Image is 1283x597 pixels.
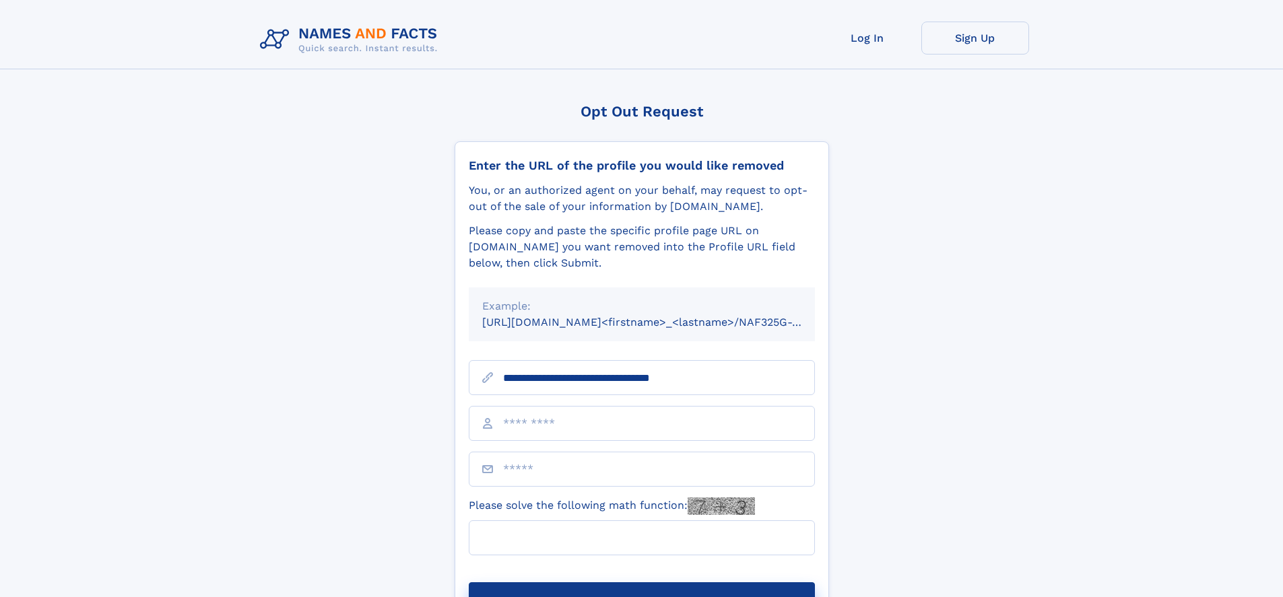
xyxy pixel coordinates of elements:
div: Opt Out Request [455,103,829,120]
a: Sign Up [921,22,1029,55]
img: Logo Names and Facts [255,22,449,58]
div: Example: [482,298,801,314]
div: Enter the URL of the profile you would like removed [469,158,815,173]
label: Please solve the following math function: [469,497,755,515]
div: You, or an authorized agent on your behalf, may request to opt-out of the sale of your informatio... [469,182,815,215]
small: [URL][DOMAIN_NAME]<firstname>_<lastname>/NAF325G-xxxxxxxx [482,316,841,328]
div: Please copy and paste the specific profile page URL on [DOMAIN_NAME] you want removed into the Pr... [469,223,815,271]
a: Log In [814,22,921,55]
